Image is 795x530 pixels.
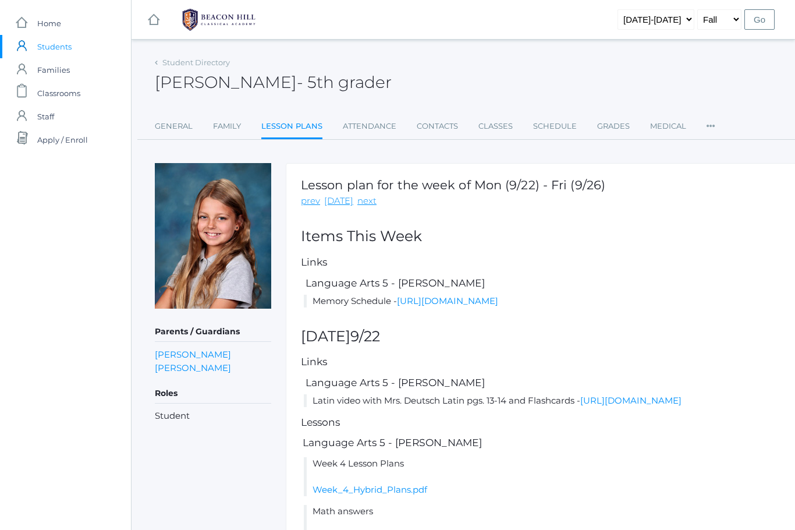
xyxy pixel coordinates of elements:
[478,115,513,138] a: Classes
[304,394,792,408] li: Latin video with Mrs. Deutsch Latin pgs. 13-14 and Flashcards -
[155,384,271,404] h5: Roles
[304,457,792,497] li: Week 4 Lesson Plans
[744,9,775,30] input: Go
[261,115,322,140] a: Lesson Plans
[650,115,686,138] a: Medical
[301,417,792,428] h5: Lessons
[301,257,792,268] h5: Links
[155,73,392,91] h2: [PERSON_NAME]
[417,115,458,138] a: Contacts
[155,409,271,423] li: Student
[37,128,88,151] span: Apply / Enroll
[304,278,792,289] h5: Language Arts 5 - [PERSON_NAME]
[37,12,61,35] span: Home
[304,295,792,308] li: Memory Schedule -
[301,356,792,368] h5: Links
[155,115,193,138] a: General
[175,5,262,34] img: 1_BHCALogos-05.png
[324,195,353,208] a: [DATE]
[301,228,792,245] h2: Items This Week
[301,437,792,448] h5: Language Arts 5 - [PERSON_NAME]
[533,115,577,138] a: Schedule
[397,295,498,306] a: [URL][DOMAIN_NAME]
[357,195,377,208] a: next
[155,163,271,309] img: Louisa Hamilton
[162,58,230,67] a: Student Directory
[155,361,231,374] a: [PERSON_NAME]
[37,58,70,82] span: Families
[350,327,380,345] span: 9/22
[37,35,72,58] span: Students
[301,328,792,345] h2: [DATE]
[597,115,630,138] a: Grades
[155,348,231,361] a: [PERSON_NAME]
[313,484,427,495] a: Week_4_Hybrid_Plans.pdf
[301,195,320,208] a: prev
[155,322,271,342] h5: Parents / Guardians
[580,395,682,406] a: [URL][DOMAIN_NAME]
[37,105,54,128] span: Staff
[304,377,792,388] h5: Language Arts 5 - [PERSON_NAME]
[37,82,80,105] span: Classrooms
[301,178,605,192] h1: Lesson plan for the week of Mon (9/22) - Fri (9/26)
[213,115,241,138] a: Family
[343,115,396,138] a: Attendance
[297,72,392,92] span: - 5th grader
